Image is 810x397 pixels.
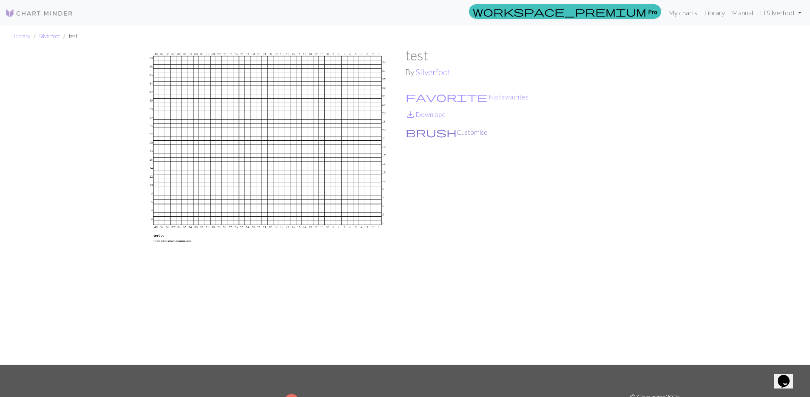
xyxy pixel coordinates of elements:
[756,4,805,21] a: HiSilverfoot
[405,109,415,119] i: Download
[39,33,60,40] a: Silverfoot
[405,67,681,77] h2: By
[728,4,756,21] a: Manual
[405,110,446,118] a: DownloadDownload
[665,4,701,21] a: My charts
[416,67,451,77] a: Silverfoot
[405,108,415,120] span: save_alt
[405,47,681,63] h1: test
[406,127,457,137] i: Customise
[701,4,728,21] a: Library
[406,91,487,103] span: favorite
[405,91,529,102] button: Favourite No favourites
[60,32,77,40] li: test
[473,6,646,17] span: workspace_premium
[406,92,487,102] i: Favourite
[405,127,488,138] button: CustomiseCustomise
[774,363,801,388] iframe: chat widget
[5,8,73,18] img: Logo
[406,126,457,138] span: brush
[130,47,405,365] img: test
[14,33,30,40] a: Library
[469,4,661,19] a: Pro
